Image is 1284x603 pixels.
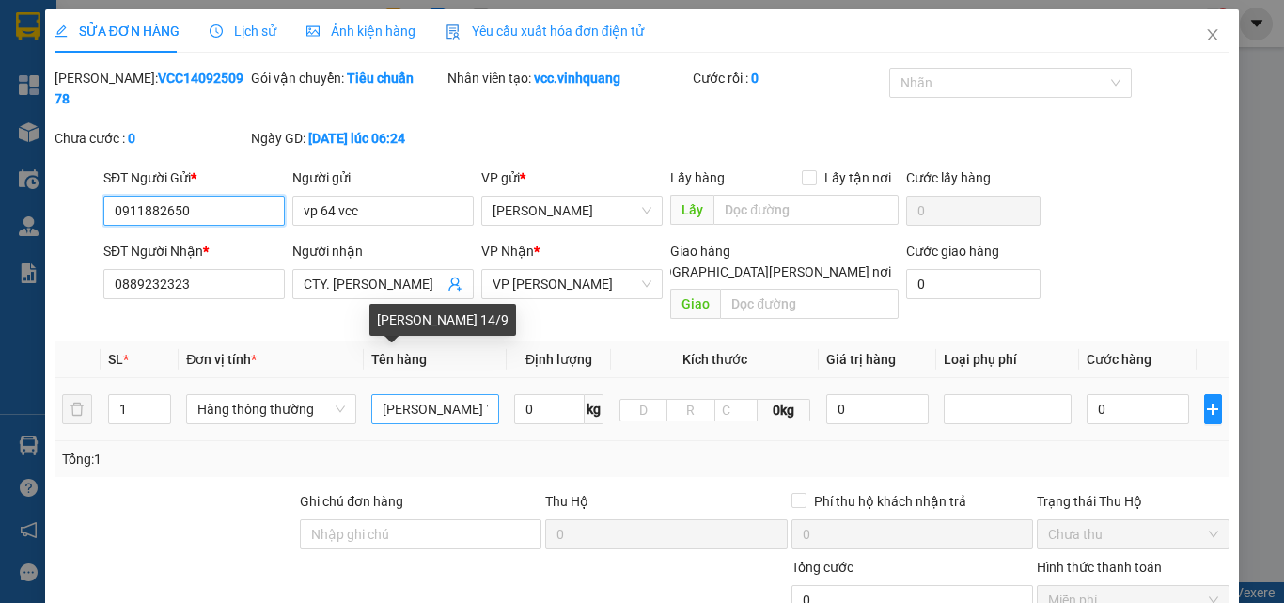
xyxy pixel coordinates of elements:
span: Giao hàng [670,244,730,259]
button: delete [62,394,92,424]
span: Lịch sử [210,24,276,39]
input: Cước giao hàng [906,269,1041,299]
div: VP gửi [481,167,663,188]
span: [GEOGRAPHIC_DATA][PERSON_NAME] nơi [634,262,899,282]
img: icon [446,24,461,40]
div: [PERSON_NAME]: [55,68,247,109]
span: Đơn vị tính [186,352,257,367]
b: 0 [128,131,135,146]
input: Dọc đường [713,195,899,225]
div: Trạng thái Thu Hộ [1037,491,1229,512]
div: Cước rồi : [693,68,885,88]
span: clock-circle [210,24,223,38]
span: close [1205,27,1220,42]
span: Tổng cước [791,560,853,575]
span: Chưa thu [1048,520,1218,548]
span: Cước hàng [1087,352,1151,367]
div: Ngày GD: [251,128,444,149]
span: Yêu cầu xuất hóa đơn điện tử [446,24,644,39]
span: plus [1205,402,1221,417]
button: plus [1204,394,1222,424]
span: Lấy hàng [670,170,725,185]
label: Hình thức thanh toán [1037,560,1162,575]
th: Loại phụ phí [936,341,1079,378]
b: [DATE] lúc 06:24 [308,131,405,146]
span: VP LÊ HỒNG PHONG [493,270,651,298]
span: Tên hàng [371,352,427,367]
input: D [619,399,667,421]
span: VP Nhận [481,244,534,259]
div: [PERSON_NAME] 14/9 [369,304,516,336]
input: Ghi chú đơn hàng [300,519,541,549]
input: C [714,399,758,421]
div: Chưa cước : [55,128,247,149]
span: kg [585,394,603,424]
span: picture [306,24,320,38]
span: Kích thước [682,352,747,367]
b: vcc.vinhquang [534,71,620,86]
label: Cước lấy hàng [906,170,991,185]
span: Giá trị hàng [826,352,896,367]
div: Người gửi [292,167,474,188]
div: Tổng: 1 [62,449,497,469]
span: Thu Hộ [545,494,588,509]
span: Lấy [670,195,713,225]
span: Giao [670,289,720,319]
span: user-add [447,277,462,292]
div: Nhân viên tạo: [447,68,689,88]
span: Ảnh kiện hàng [306,24,415,39]
span: edit [55,24,68,38]
input: VD: Bàn, Ghế [371,394,499,424]
b: Tiêu chuẩn [347,71,414,86]
b: 0 [751,71,759,86]
span: SL [108,352,123,367]
button: Close [1186,9,1239,62]
div: SĐT Người Gửi [103,167,285,188]
div: SĐT Người Nhận [103,241,285,262]
span: Phí thu hộ khách nhận trả [806,491,974,512]
label: Cước giao hàng [906,244,999,259]
div: Người nhận [292,241,474,262]
input: R [666,399,714,421]
div: Gói vận chuyển: [251,68,444,88]
span: VP Võ Chí Công [493,197,651,225]
span: Hàng thông thường [197,395,345,423]
span: Lấy tận nơi [817,167,899,188]
span: SỬA ĐƠN HÀNG [55,24,180,39]
label: Ghi chú đơn hàng [300,494,403,509]
span: 0kg [758,399,811,421]
input: Cước lấy hàng [906,196,1041,226]
span: Định lượng [525,352,592,367]
input: Dọc đường [720,289,899,319]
